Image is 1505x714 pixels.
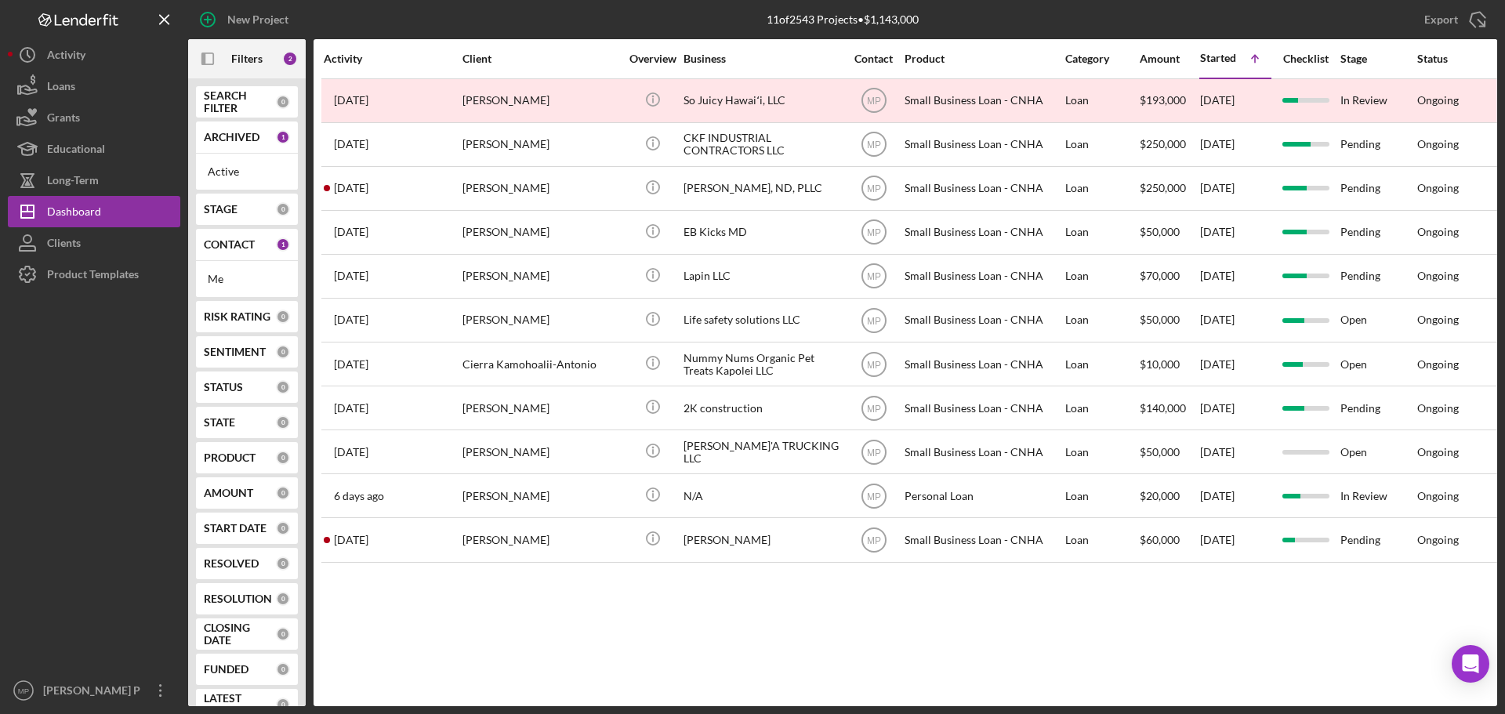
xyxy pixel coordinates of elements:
div: $60,000 [1140,519,1199,560]
div: [PERSON_NAME] [462,475,619,516]
text: MP [867,359,881,370]
div: Loan [1065,299,1138,341]
div: EB Kicks MD [684,212,840,253]
time: 2025-07-08 01:26 [334,314,368,326]
div: New Project [227,4,288,35]
div: Educational [47,133,105,169]
div: Open [1340,343,1416,385]
time: 2025-08-18 08:41 [334,534,368,546]
div: Clients [47,227,81,263]
div: Pending [1340,124,1416,165]
text: MP [867,447,881,458]
b: STATUS [204,381,243,393]
div: Loan [1065,431,1138,473]
div: Pending [1340,168,1416,209]
div: $20,000 [1140,475,1199,516]
b: STAGE [204,203,238,216]
div: [PERSON_NAME] [462,212,619,253]
div: 0 [276,380,290,394]
div: $250,000 [1140,168,1199,209]
div: 0 [276,310,290,324]
button: Clients [8,227,180,259]
div: Small Business Loan - CNHA [905,124,1061,165]
div: [DATE] [1200,80,1271,121]
div: [DATE] [1200,343,1271,385]
b: CLOSING DATE [204,622,276,647]
div: 0 [276,662,290,676]
b: Filters [231,53,263,65]
div: Small Business Loan - CNHA [905,212,1061,253]
div: [DATE] [1200,256,1271,297]
button: Grants [8,102,180,133]
div: Ongoing [1417,226,1459,238]
div: Loan [1065,475,1138,516]
button: New Project [188,4,304,35]
b: AMOUNT [204,487,253,499]
div: 0 [276,627,290,641]
div: [DATE] [1200,168,1271,209]
button: Export [1409,4,1497,35]
div: [PERSON_NAME] [462,80,619,121]
div: Small Business Loan - CNHA [905,256,1061,297]
div: Ongoing [1417,270,1459,282]
b: SENTIMENT [204,346,266,358]
div: [DATE] [1200,212,1271,253]
a: Product Templates [8,259,180,290]
div: $50,000 [1140,431,1199,473]
text: MP [867,535,881,546]
div: $193,000 [1140,80,1199,121]
div: Product [905,53,1061,65]
div: Cierra Kamohoalii-Antonio [462,343,619,385]
div: [PERSON_NAME] [462,299,619,341]
div: Ongoing [1417,314,1459,326]
text: MP [867,403,881,414]
div: 0 [276,451,290,465]
b: STATE [204,416,235,429]
div: Pending [1340,256,1416,297]
div: Loan [1065,212,1138,253]
time: 2025-07-17 21:26 [334,446,368,458]
div: Open Intercom Messenger [1452,645,1489,683]
div: Dashboard [47,196,101,231]
time: 2025-08-09 03:32 [334,226,368,238]
div: Pending [1340,387,1416,429]
div: [PERSON_NAME] [462,168,619,209]
div: Ongoing [1417,534,1459,546]
a: Activity [8,39,180,71]
div: Client [462,53,619,65]
div: Loan [1065,343,1138,385]
button: Educational [8,133,180,165]
div: 0 [276,202,290,216]
div: [DATE] [1200,519,1271,560]
div: [DATE] [1200,475,1271,516]
div: $70,000 [1140,256,1199,297]
div: In Review [1340,475,1416,516]
a: Long-Term [8,165,180,196]
div: Life safety solutions LLC [684,299,840,341]
div: Stage [1340,53,1416,65]
div: [DATE] [1200,299,1271,341]
text: MP [18,687,29,695]
time: 2025-08-09 00:11 [334,402,368,415]
div: [PERSON_NAME] [462,256,619,297]
div: Small Business Loan - CNHA [905,343,1061,385]
div: Open [1340,299,1416,341]
b: RISK RATING [204,310,270,323]
div: Small Business Loan - CNHA [905,519,1061,560]
div: 0 [276,556,290,571]
div: Loan [1065,519,1138,560]
div: [DATE] [1200,124,1271,165]
div: 0 [276,345,290,359]
b: START DATE [204,522,267,535]
div: Ongoing [1417,138,1459,150]
div: Personal Loan [905,475,1061,516]
b: SEARCH FILTER [204,89,276,114]
div: Loans [47,71,75,106]
div: Ongoing [1417,446,1459,458]
div: Started [1200,52,1236,64]
time: 2025-08-15 00:50 [334,182,368,194]
div: $10,000 [1140,343,1199,385]
div: $50,000 [1140,212,1199,253]
text: MP [867,96,881,107]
